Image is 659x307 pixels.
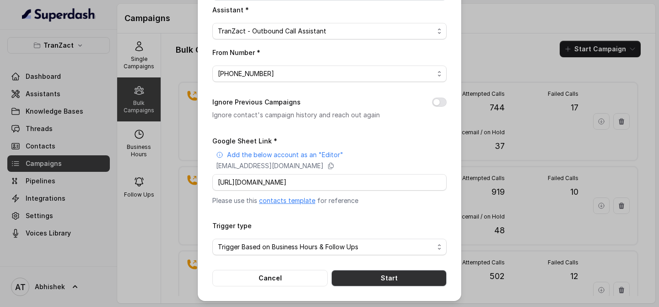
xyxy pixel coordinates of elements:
label: Ignore Previous Campaigns [212,97,301,108]
p: Ignore contact's campaign history and reach out again [212,110,417,121]
label: Assistant * [212,6,249,14]
label: Trigger type [212,222,252,230]
button: Trigger Based on Business Hours & Follow Ups [212,239,447,255]
p: [EMAIL_ADDRESS][DOMAIN_NAME] [216,161,324,170]
button: [PHONE_NUMBER] [212,66,447,82]
button: TranZact - Outbound Call Assistant [212,23,447,39]
span: Trigger Based on Business Hours & Follow Ups [218,241,434,252]
button: Start [331,270,447,286]
p: Add the below account as an "Editor" [227,150,343,159]
span: TranZact - Outbound Call Assistant [218,26,434,37]
button: Cancel [212,270,328,286]
span: [PHONE_NUMBER] [218,68,434,79]
label: Google Sheet Link * [212,137,277,145]
label: From Number * [212,49,260,56]
p: Please use this for reference [212,196,447,205]
a: contacts template [259,197,315,204]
